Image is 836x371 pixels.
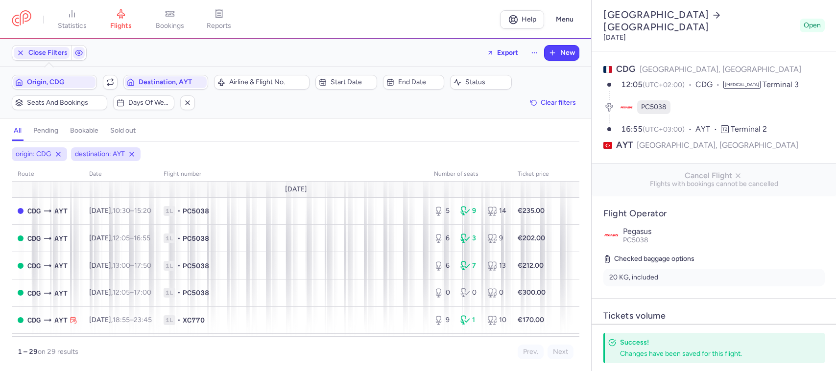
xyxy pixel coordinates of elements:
[134,261,151,270] time: 17:50
[54,206,68,216] span: AYT
[183,233,209,243] span: PC5038
[164,206,175,216] span: 1L
[33,126,58,135] h4: pending
[398,78,441,86] span: End date
[434,288,453,298] div: 0
[134,316,152,324] time: 23:45
[723,81,761,89] span: [MEDICAL_DATA]
[616,139,633,151] span: AYT
[183,261,209,271] span: PC5038
[695,79,723,91] span: CDG
[14,126,22,135] h4: all
[500,10,544,29] a: Help
[643,125,685,134] span: (UTC+03:00)
[229,78,306,86] span: Airline & Flight No.
[603,208,825,219] h4: Flight Operator
[110,22,132,30] span: flights
[83,167,158,182] th: date
[12,167,83,182] th: route
[487,233,506,243] div: 9
[113,207,130,215] time: 10:30
[603,310,825,322] h4: Tickets volume
[113,95,175,110] button: Days of week
[134,207,151,215] time: 15:20
[721,125,729,133] span: T2
[28,49,68,57] span: Close Filters
[621,124,643,134] time: 16:55
[434,206,453,216] div: 5
[54,260,68,271] span: AYT
[603,253,825,265] h5: Checked baggage options
[460,261,479,271] div: 7
[113,288,130,297] time: 12:05
[70,126,98,135] h4: bookable
[603,33,626,42] time: [DATE]
[113,288,151,297] span: –
[27,260,41,271] span: CDG
[465,78,508,86] span: Status
[497,49,518,56] span: Export
[640,65,801,74] span: [GEOGRAPHIC_DATA], [GEOGRAPHIC_DATA]
[623,227,825,236] p: Pegasus
[96,9,145,30] a: flights
[134,288,151,297] time: 17:00
[620,338,803,347] h4: Success!
[113,234,150,242] span: –
[315,75,377,90] button: Start date
[560,49,575,57] span: New
[113,207,151,215] span: –
[522,16,536,23] span: Help
[518,261,544,270] strong: €212.00
[383,75,445,90] button: End date
[27,99,104,107] span: Seats and bookings
[620,100,633,114] figure: PC airline logo
[603,9,796,33] h2: [GEOGRAPHIC_DATA] [GEOGRAPHIC_DATA]
[643,81,685,89] span: (UTC+02:00)
[450,75,512,90] button: Status
[110,126,136,135] h4: sold out
[637,139,798,151] span: [GEOGRAPHIC_DATA], [GEOGRAPHIC_DATA]
[123,75,209,90] button: Destination, AYT
[599,171,829,180] span: Cancel Flight
[177,315,181,325] span: •
[156,22,184,30] span: bookings
[207,22,231,30] span: reports
[12,95,107,110] button: Seats and bookings
[603,269,825,286] li: 20 KG, included
[16,149,51,159] span: origin: CDG
[113,261,151,270] span: –
[695,124,721,135] span: AYT
[518,207,545,215] strong: €235.00
[518,288,546,297] strong: €300.00
[621,80,643,89] time: 12:05
[616,64,636,74] span: CDG
[545,46,579,60] button: New
[27,315,41,325] span: CDG
[623,236,648,244] span: PC5038
[75,149,125,159] span: destination: AYT
[113,316,152,324] span: –
[27,288,41,299] span: CDG
[434,233,453,243] div: 6
[194,9,243,30] a: reports
[164,233,175,243] span: 1L
[763,80,799,89] span: Terminal 3
[89,207,151,215] span: [DATE],
[487,206,506,216] div: 14
[434,261,453,271] div: 6
[89,288,151,297] span: [DATE],
[183,288,209,298] span: PC5038
[164,288,175,298] span: 1L
[641,102,667,112] span: PC5038
[804,21,821,30] span: Open
[139,78,205,86] span: Destination, AYT
[460,206,479,216] div: 9
[620,349,803,358] div: Changes have been saved for this flight.
[331,78,374,86] span: Start date
[183,315,205,325] span: XC770
[158,167,428,182] th: Flight number
[177,233,181,243] span: •
[603,227,619,243] img: Pegasus logo
[58,22,87,30] span: statistics
[27,78,94,86] span: Origin, CDG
